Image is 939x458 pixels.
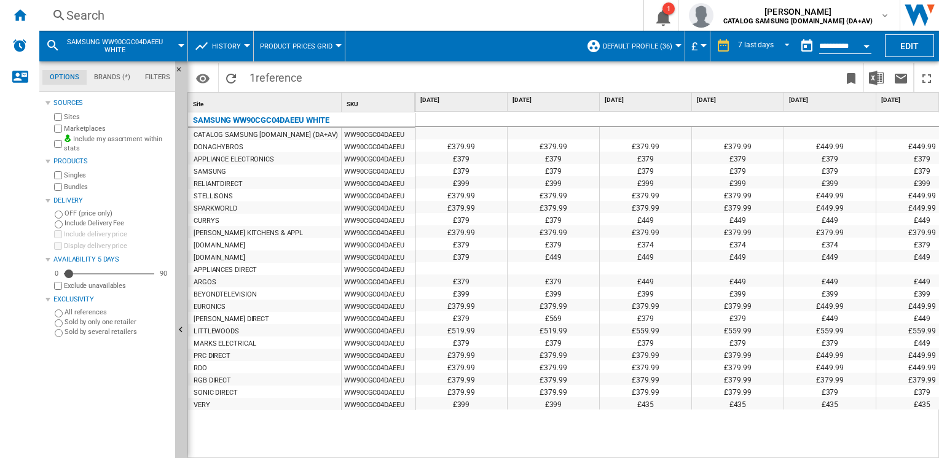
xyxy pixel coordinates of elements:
[692,201,784,213] div: £379.99
[508,164,599,176] div: £379
[692,274,784,287] div: £449
[260,42,332,50] span: Product prices grid
[691,40,697,53] span: £
[795,34,819,58] button: md-calendar
[692,311,784,324] div: £379
[342,177,415,189] div: WW90CGC04DAEEU
[342,373,415,386] div: WW90CGC04DAEEU
[342,386,415,398] div: WW90CGC04DAEEU
[194,215,219,227] div: CURRYS
[415,385,507,397] div: £379.99
[685,31,710,61] md-menu: Currency
[194,362,207,375] div: RDO
[508,385,599,397] div: £379.99
[194,178,243,190] div: RELIANTDIRECT
[510,93,599,108] div: [DATE]
[415,225,507,238] div: £379.99
[64,124,170,133] label: Marketplaces
[54,242,62,250] input: Display delivery price
[342,398,415,410] div: WW90CGC04DAEEU
[194,31,247,61] div: History
[691,31,704,61] button: £
[415,250,507,262] div: £379
[600,373,691,385] div: £379.99
[692,336,784,348] div: £379
[191,93,341,112] div: Sort None
[342,263,415,275] div: WW90CGC04DAEEU
[418,93,507,108] div: [DATE]
[342,349,415,361] div: WW90CGC04DAEEU
[64,268,154,280] md-slider: Availability
[508,287,599,299] div: £399
[415,188,507,201] div: £379.99
[600,299,691,311] div: £379.99
[342,324,415,336] div: WW90CGC04DAEEU
[64,112,170,122] label: Sites
[508,299,599,311] div: £379.99
[54,113,62,121] input: Sites
[855,33,878,55] button: Open calendar
[342,238,415,250] div: WW90CGC04DAEEU
[784,348,876,360] div: £449.99
[508,324,599,336] div: £519.99
[603,42,672,50] span: Default profile (36)
[723,6,873,18] span: [PERSON_NAME]
[508,274,599,287] div: £379
[692,238,784,250] div: £374
[600,397,691,409] div: £435
[784,397,876,409] div: £435
[692,287,784,299] div: £399
[157,269,170,278] div: 90
[415,348,507,360] div: £379.99
[869,71,884,85] img: excel-24x24.png
[692,139,784,152] div: £379.99
[415,238,507,250] div: £379
[53,157,170,166] div: Products
[415,299,507,311] div: £379.99
[784,176,876,188] div: £399
[55,309,63,317] input: All references
[738,41,774,49] div: 7 last days
[66,7,611,24] div: Search
[64,182,170,192] label: Bundles
[194,166,226,178] div: SAMSUNG
[415,213,507,225] div: £379
[64,281,170,290] label: Exclude unavailables
[194,252,245,264] div: [DOMAIN_NAME]
[194,153,274,166] div: APPLIANCE ELECTRONICS
[692,213,784,225] div: £449
[65,308,170,317] label: All references
[662,2,675,15] div: 1
[64,134,170,153] label: Include my assortment within stats
[342,128,415,140] div: WW90CGC04DAEEU
[194,264,257,276] div: APPLIANCES DIRECT
[212,31,247,61] button: History
[600,201,691,213] div: £379.99
[65,219,170,228] label: Include Delivery Fee
[342,336,415,349] div: WW90CGC04DAEEU
[784,225,876,238] div: £379.99
[784,238,876,250] div: £374
[784,188,876,201] div: £449.99
[342,152,415,165] div: WW90CGC04DAEEU
[55,211,63,219] input: OFF (price only)
[508,225,599,238] div: £379.99
[600,176,691,188] div: £399
[692,373,784,385] div: £379.99
[54,230,62,238] input: Include delivery price
[65,31,176,61] button: SAMSUNG WW90CGC04DAEEU WHITE
[513,96,597,104] span: [DATE]
[415,164,507,176] div: £379
[605,96,689,104] span: [DATE]
[193,113,329,128] div: SAMSUNG WW90CGC04DAEEU WHITE
[508,238,599,250] div: £379
[784,164,876,176] div: £379
[692,324,784,336] div: £559.99
[415,139,507,152] div: £379.99
[600,348,691,360] div: £379.99
[54,183,62,191] input: Bundles
[194,338,256,350] div: MARKS ELECTRICAL
[692,250,784,262] div: £449
[508,250,599,262] div: £449
[508,397,599,409] div: £399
